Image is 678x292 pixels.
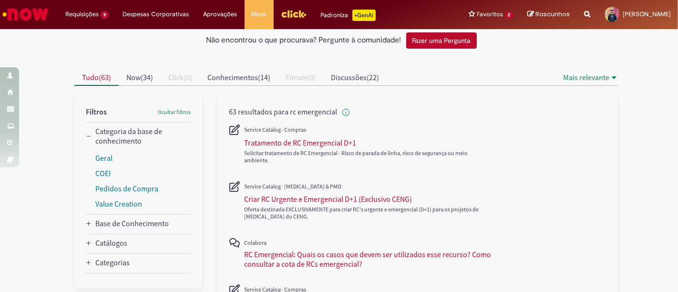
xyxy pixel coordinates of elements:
[252,10,267,19] span: More
[206,36,401,45] h2: Não encontrou o que procurava? Pergunte à comunidade!
[101,11,109,19] span: 9
[204,10,237,19] span: Aprovações
[65,10,99,19] span: Requisições
[1,5,50,24] img: ServiceNow
[505,11,513,19] span: 2
[123,10,189,19] span: Despesas Corporativas
[406,32,477,49] button: Fazer uma Pergunta
[527,10,570,19] a: Rascunhos
[535,10,570,19] span: Rascunhos
[477,10,503,19] span: Favoritos
[281,7,307,21] img: click_logo_yellow_360x200.png
[623,10,671,18] span: [PERSON_NAME]
[352,10,376,21] p: +GenAi
[321,10,376,21] div: Padroniza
